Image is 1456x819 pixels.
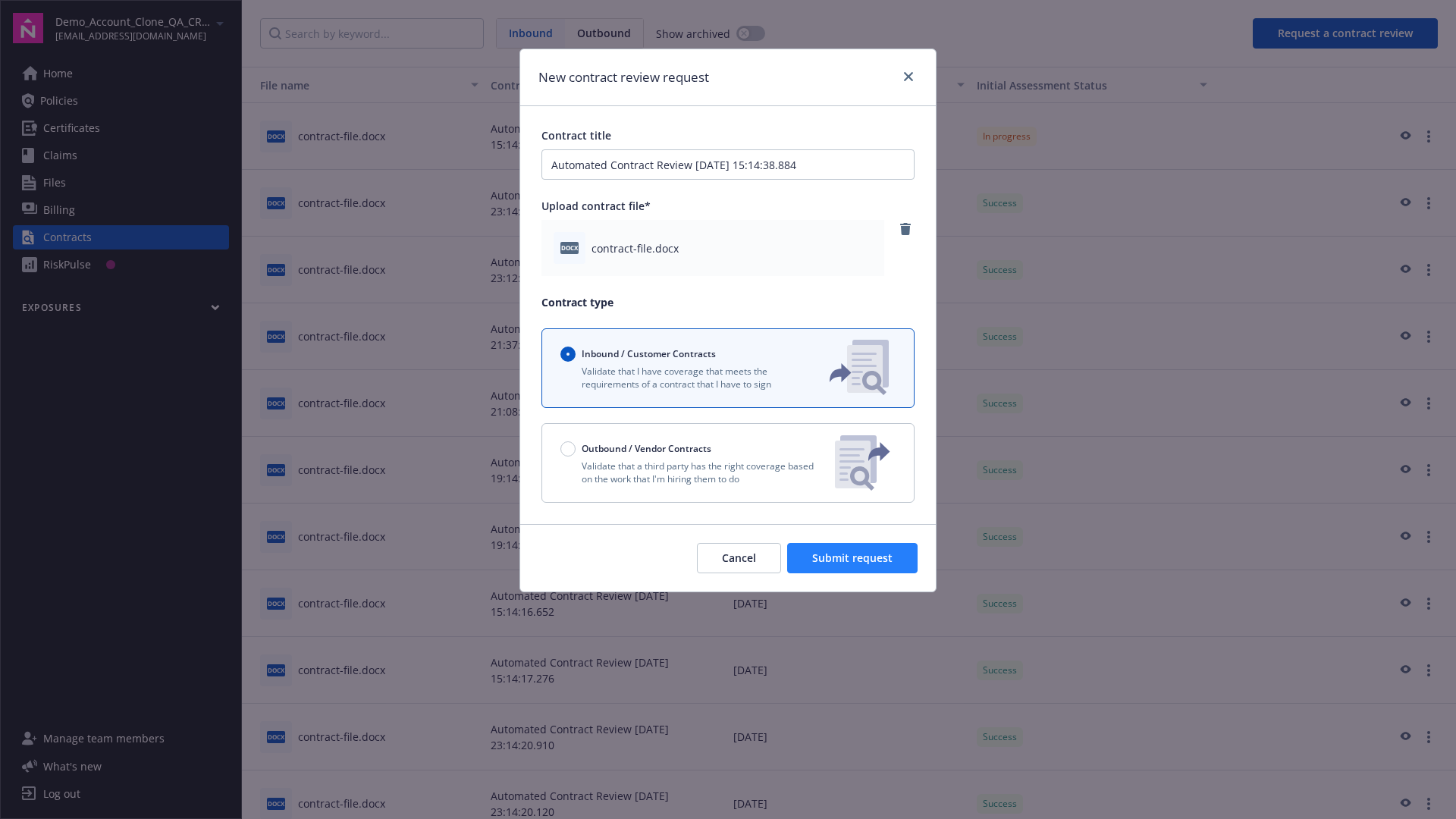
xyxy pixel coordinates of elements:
[560,347,576,362] input: Inbound / Customer Contracts
[812,551,893,565] span: Submit request
[591,240,679,256] span: contract-file.docx
[541,199,651,213] span: Upload contract file*
[697,543,781,573] button: Cancel
[541,294,915,310] p: Contract type
[541,423,915,503] button: Outbound / Vendor ContractsValidate that a third party has the right coverage based on the work t...
[787,543,918,573] button: Submit request
[541,128,611,143] span: Contract title
[896,220,915,238] a: remove
[899,67,918,86] a: close
[541,149,915,180] input: Enter a title for this contract
[582,347,716,360] span: Inbound / Customer Contracts
[722,551,756,565] span: Cancel
[538,67,709,87] h1: New contract review request
[582,442,711,455] span: Outbound / Vendor Contracts
[541,328,915,408] button: Inbound / Customer ContractsValidate that I have coverage that meets the requirements of a contra...
[560,441,576,457] input: Outbound / Vendor Contracts
[560,242,579,253] span: docx
[560,460,823,485] p: Validate that a third party has the right coverage based on the work that I'm hiring them to do
[560,365,805,391] p: Validate that I have coverage that meets the requirements of a contract that I have to sign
